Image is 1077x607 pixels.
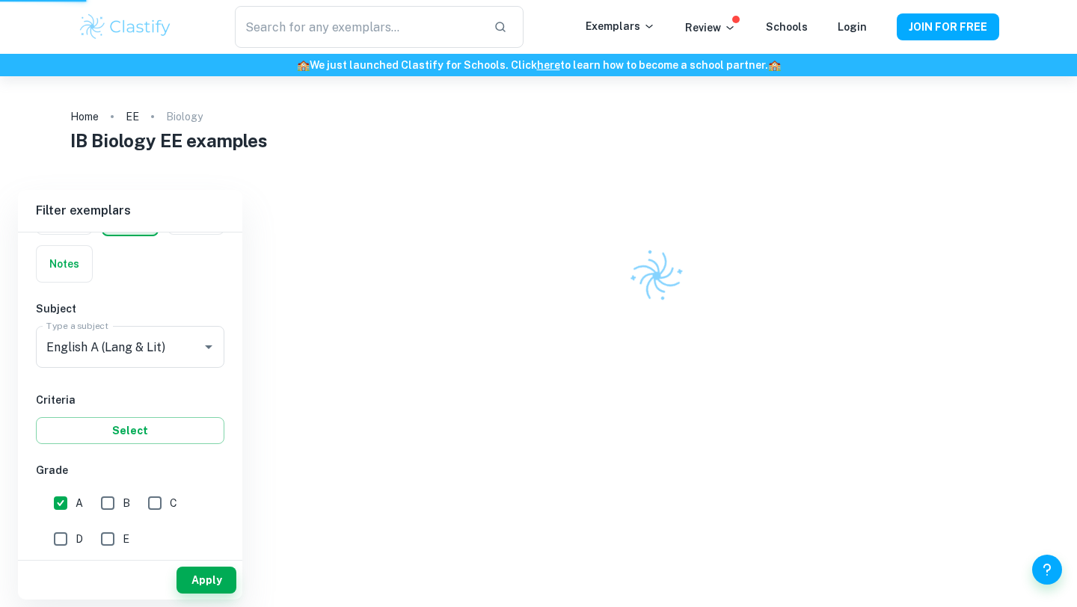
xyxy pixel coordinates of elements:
[123,531,129,547] span: E
[166,108,203,125] p: Biology
[46,319,108,332] label: Type a subject
[70,127,1007,154] h1: IB Biology EE examples
[537,59,560,71] a: here
[297,59,310,71] span: 🏫
[3,57,1074,73] h6: We just launched Clastify for Schools. Click to learn how to become a school partner.
[36,392,224,408] h6: Criteria
[18,190,242,232] h6: Filter exemplars
[126,106,139,127] a: EE
[36,301,224,317] h6: Subject
[768,59,781,71] span: 🏫
[621,240,693,312] img: Clastify logo
[123,495,130,511] span: B
[838,21,867,33] a: Login
[177,567,236,594] button: Apply
[198,336,219,357] button: Open
[37,246,92,282] button: Notes
[170,495,177,511] span: C
[685,19,736,36] p: Review
[235,6,482,48] input: Search for any exemplars...
[70,106,99,127] a: Home
[36,417,224,444] button: Select
[78,12,173,42] img: Clastify logo
[897,13,999,40] button: JOIN FOR FREE
[76,531,83,547] span: D
[766,21,808,33] a: Schools
[586,18,655,34] p: Exemplars
[76,495,83,511] span: A
[36,462,224,478] h6: Grade
[1032,555,1062,585] button: Help and Feedback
